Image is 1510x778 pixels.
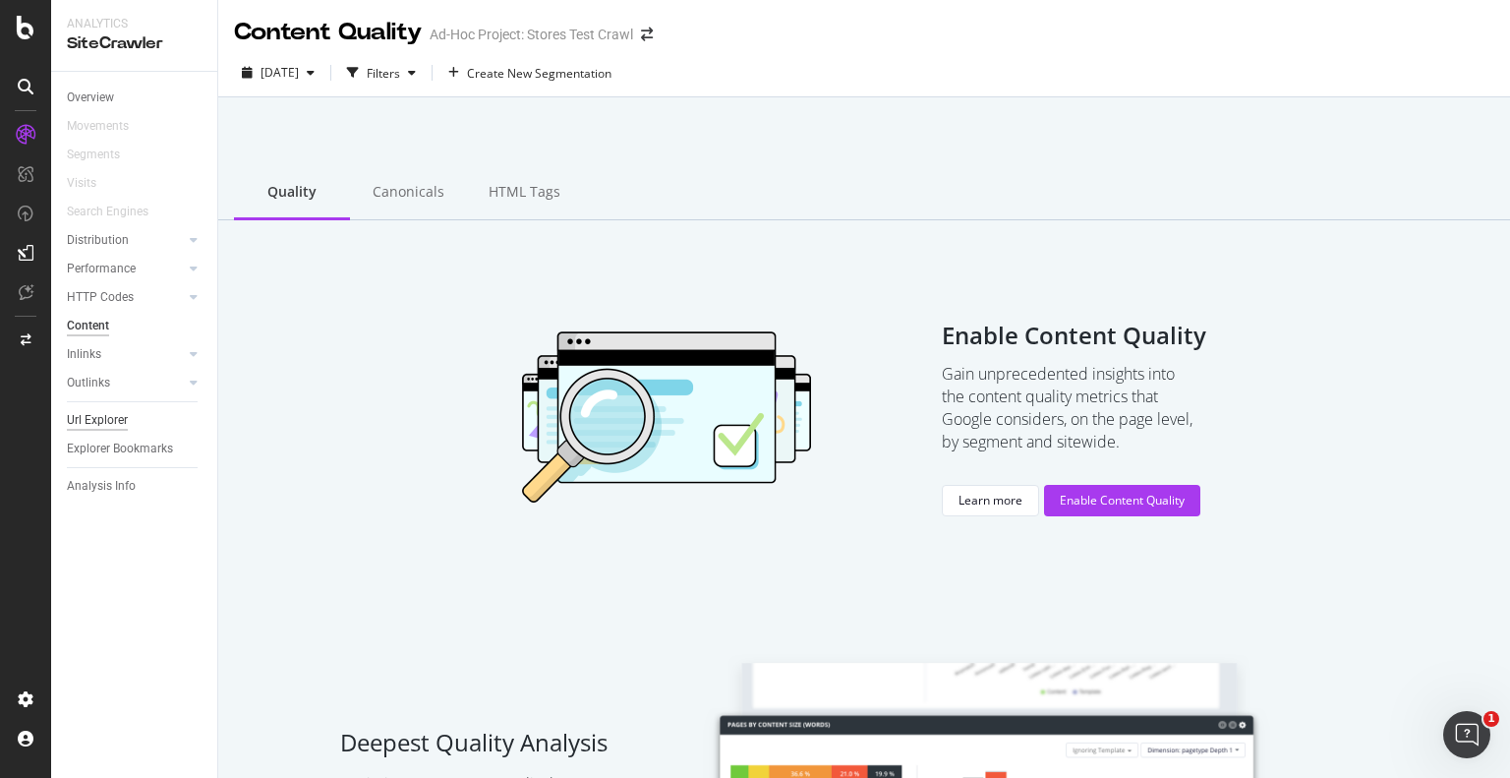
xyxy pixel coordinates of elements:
div: HTTP Codes [67,287,134,308]
a: Url Explorer [67,410,203,431]
div: Explorer Bookmarks [67,439,173,459]
div: HTML Tags [466,166,582,220]
a: Explorer Bookmarks [67,439,203,459]
a: Distribution [67,230,184,251]
button: Create New Segmentation [440,57,619,89]
a: Movements [67,116,148,137]
div: Performance [67,259,136,279]
a: Analysis Info [67,476,203,497]
div: Analysis Info [67,476,136,497]
button: [DATE] [234,57,322,89]
div: Outlinks [67,373,110,393]
div: Distribution [67,230,129,251]
a: Outlinks [67,373,184,393]
span: Enable Content Quality [942,319,1206,352]
span: Create New Segmentation [467,65,611,82]
div: Visits [67,173,96,194]
div: Content [67,316,109,336]
span: 1 [1483,711,1499,727]
button: Learn more [942,485,1039,516]
a: Overview [67,88,203,108]
div: Movements [67,116,129,137]
a: Enable Content Quality [1044,492,1200,509]
a: Search Engines [67,202,168,222]
div: Enable Content Quality [1060,492,1185,509]
div: Quality [234,166,350,220]
a: Visits [67,173,116,194]
a: HTTP Codes [67,287,184,308]
div: Canonicals [350,166,466,220]
iframe: Intercom live chat [1443,711,1490,758]
div: Inlinks [67,344,101,365]
a: Segments [67,145,140,165]
div: arrow-right-arrow-left [641,28,653,41]
div: Filters [367,65,400,82]
img: segmentation [522,331,811,503]
a: Inlinks [67,344,184,365]
span: 2025 Oct. 1st [261,64,299,81]
button: Enable Content Quality [1044,485,1200,516]
div: Search Engines [67,202,148,222]
div: Url Explorer [67,410,128,431]
div: Overview [67,88,114,108]
div: Learn more [958,492,1022,509]
span: Deepest Quality Analysis [340,726,608,758]
div: SiteCrawler [67,32,202,55]
a: Content [67,316,203,336]
div: Analytics [67,16,202,32]
button: Filters [339,57,424,89]
a: Performance [67,259,184,279]
p: Gain unprecedented insights into the content quality metrics that Google considers, on the page l... [942,363,1195,452]
a: Learn more [942,492,1039,509]
div: Ad-Hoc Project: Stores Test Crawl [430,25,633,44]
div: Segments [67,145,120,165]
div: Content Quality [234,16,422,49]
